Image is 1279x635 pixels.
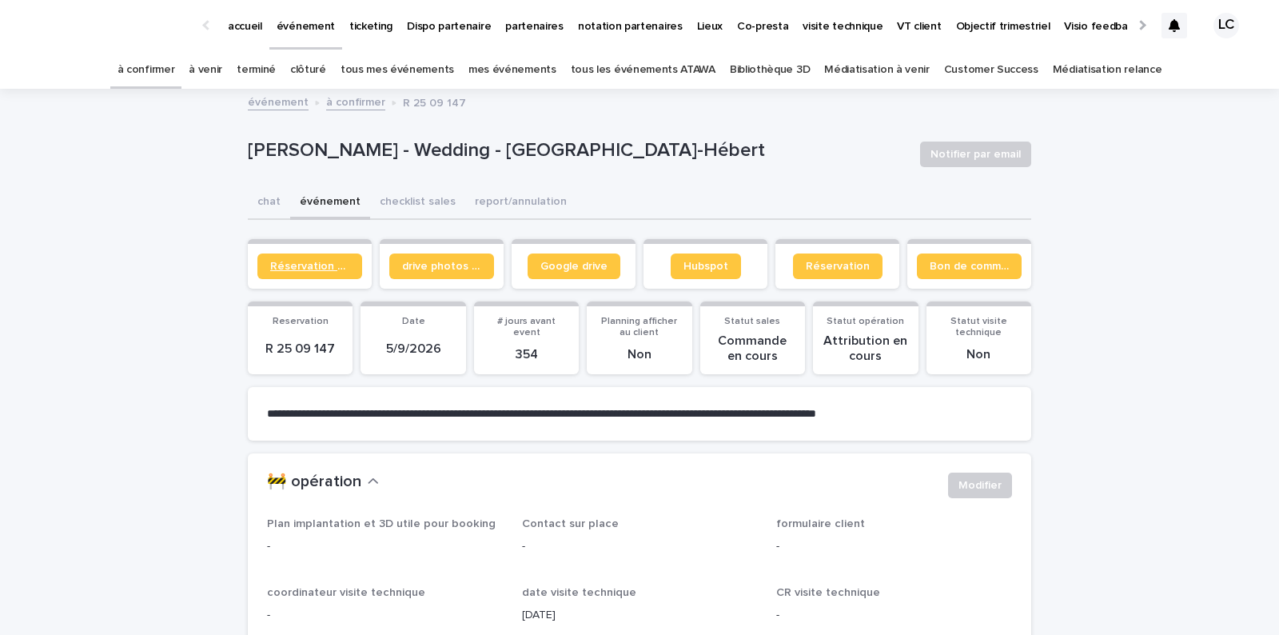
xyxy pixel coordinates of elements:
[806,261,870,272] span: Réservation
[776,587,880,598] span: CR visite technique
[824,51,930,89] a: Médiatisation à venir
[540,261,608,272] span: Google drive
[290,51,326,89] a: clôturé
[267,518,496,529] span: Plan implantation et 3D utile pour booking
[730,51,810,89] a: Bibliothèque 3D
[948,473,1012,498] button: Modifier
[189,51,222,89] a: à venir
[32,10,187,42] img: Ls34BcGeRexTGTNfXpUC
[267,473,361,492] h2: 🚧 opération
[402,317,425,326] span: Date
[683,261,728,272] span: Hubspot
[267,607,503,624] p: -
[776,518,865,529] span: formulaire client
[930,261,1009,272] span: Bon de commande
[1053,51,1162,89] a: Médiatisation relance
[389,254,494,279] a: drive photos coordinateur
[248,186,290,220] button: chat
[237,51,276,89] a: terminé
[522,538,758,555] p: -
[571,51,715,89] a: tous les événements ATAWA
[827,317,904,326] span: Statut opération
[950,317,1007,337] span: Statut visite technique
[118,51,175,89] a: à confirmer
[793,254,883,279] a: Réservation
[601,317,677,337] span: Planning afficher au client
[930,146,1021,162] span: Notifier par email
[776,538,1012,555] p: -
[920,142,1031,167] button: Notifier par email
[724,317,780,326] span: Statut sales
[671,254,741,279] a: Hubspot
[823,333,908,364] p: Attribution en cours
[468,51,556,89] a: mes événements
[936,347,1022,362] p: Non
[341,51,454,89] a: tous mes événements
[402,261,481,272] span: drive photos coordinateur
[267,538,503,555] p: -
[522,587,636,598] span: date visite technique
[596,347,682,362] p: Non
[248,92,309,110] a: événement
[270,261,349,272] span: Réservation client
[958,477,1002,493] span: Modifier
[267,473,379,492] button: 🚧 opération
[528,254,620,279] a: Google drive
[497,317,556,337] span: # jours avant event
[403,93,466,110] p: R 25 09 147
[290,186,370,220] button: événement
[370,341,456,357] p: 5/9/2026
[710,333,795,364] p: Commande en cours
[944,51,1038,89] a: Customer Success
[248,139,907,162] p: [PERSON_NAME] - Wedding - [GEOGRAPHIC_DATA]-Hébert
[522,607,758,624] p: [DATE]
[1213,13,1239,38] div: LC
[522,518,619,529] span: Contact sur place
[257,254,362,279] a: Réservation client
[370,186,465,220] button: checklist sales
[273,317,329,326] span: Reservation
[776,607,1012,624] p: -
[917,254,1022,279] a: Bon de commande
[465,186,576,220] button: report/annulation
[257,341,343,357] p: R 25 09 147
[484,347,569,362] p: 354
[326,92,385,110] a: à confirmer
[267,587,425,598] span: coordinateur visite technique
